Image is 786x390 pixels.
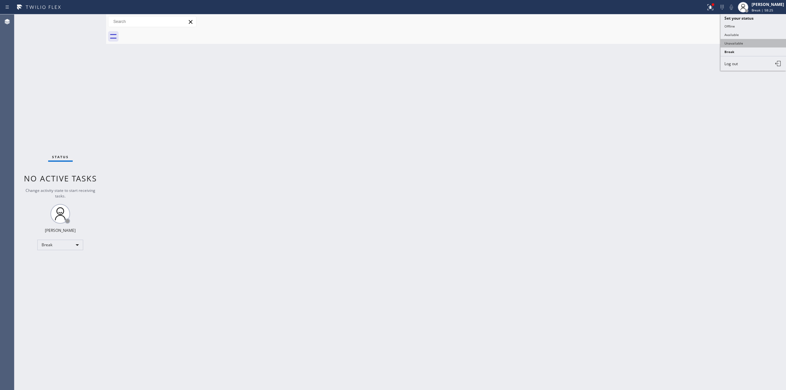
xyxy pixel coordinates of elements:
[26,188,95,199] span: Change activity state to start receiving tasks.
[752,8,773,12] span: Break | 58:25
[727,3,736,12] button: Mute
[752,2,784,7] div: [PERSON_NAME]
[45,228,76,233] div: [PERSON_NAME]
[24,173,97,184] span: No active tasks
[37,240,83,250] div: Break
[108,16,196,27] input: Search
[52,155,69,159] span: Status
